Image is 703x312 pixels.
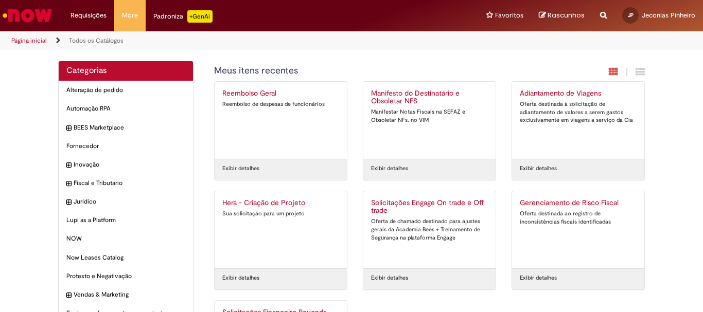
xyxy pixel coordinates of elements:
h2: Adiantamento de Viagens [520,89,637,98]
span: Favoritos [495,10,523,21]
a: Hera - Criação de Projeto Sua solicitação para um projeto [215,191,347,268]
i: expandir categoria Jurídico [66,197,71,208]
a: Exibir detalhes [222,274,259,282]
div: Fornecedor [59,137,193,156]
span: Fornecedor [66,142,185,151]
i: expandir categoria Vendas & Marketing [66,290,71,301]
i: expandir categoria Fiscal e Tributário [66,179,71,189]
h2: Hera - Criação de Projeto [222,199,339,207]
h2: Gerenciamento de Risco Fiscal [520,199,637,207]
span: Protesto e Negativação [66,272,185,281]
div: Oferta de chamado destinado para ajustes gerais da Academia Bees + Treinamento de Segurança na pl... [371,217,488,242]
span: BEES Marketplace [74,123,185,132]
a: Exibir detalhes [371,164,408,173]
h2: Reembolso Geral [222,89,339,98]
a: Rascunhos [539,11,585,21]
a: Reembolso Geral Reembolso de despesas de funcionários [215,82,347,159]
div: Sua solicitação para um projeto [222,210,339,218]
div: Now Leases Catalog [59,248,193,267]
a: Adiantamento de Viagens Oferta destinada à solicitação de adiantamento de valores a serem gastos ... [512,82,644,159]
p: +GenAi [187,10,213,23]
div: Reembolso de despesas de funcionários [222,100,339,108]
span: Alteração de pedido [66,86,185,95]
span: Rascunhos [548,10,585,20]
div: Alteração de pedido [59,81,193,100]
div: expandir categoria Fiscal e Tributário Fiscal e Tributário [59,174,193,193]
a: Exibir detalhes [222,164,259,173]
span: NOW [66,234,185,243]
img: ServiceNow [1,5,54,26]
span: Lupi as a Platform [66,216,185,225]
a: Exibir detalhes [520,274,557,282]
h2: Categorias [66,66,185,76]
a: Todos os Catálogos [69,36,124,45]
span: Requisições [71,10,107,21]
div: Manifestar Notas Fiscais na SEFAZ e Obsoletar NFs. no VIM [371,108,488,124]
span: Fiscal e Tributário [74,179,185,188]
a: Página inicial [11,36,47,45]
a: Manifesto do Destinatário e Obsoletar NFS Manifestar Notas Fiscais na SEFAZ e Obsoletar NFs. no VIM [363,82,496,159]
span: More [122,10,138,21]
i: expandir categoria Inovação [66,160,71,171]
a: Gerenciamento de Risco Fiscal Oferta destinada ao registro de inconsistências fiscais identificadas [512,191,644,268]
i: expandir categoria BEES Marketplace [66,123,71,134]
h2: Manifesto do Destinatário e Obsoletar NFS [371,89,488,106]
div: Oferta destinada ao registro de inconsistências fiscais identificadas [520,210,637,226]
span: Jeconias Pinheiro [642,11,695,20]
div: expandir categoria Vendas & Marketing Vendas & Marketing [59,285,193,304]
div: expandir categoria Inovação Inovação [59,155,193,174]
h2: Solicitações Engage On trade e Off trade [371,199,488,215]
span: Inovação [74,160,185,169]
span: Jurídico [74,197,185,206]
i: Exibição de grade [636,67,645,77]
div: Padroniza [153,10,213,23]
div: expandir categoria Jurídico Jurídico [59,192,193,211]
div: Protesto e Negativação [59,267,193,286]
i: Exibição em cartão [609,67,618,77]
div: expandir categoria BEES Marketplace BEES Marketplace [59,118,193,137]
ul: Trilhas de página [8,31,461,50]
span: | [626,66,628,78]
span: Now Leases Catalog [66,253,185,262]
span: Vendas & Marketing [74,290,185,299]
a: Solicitações Engage On trade e Off trade Oferta de chamado destinado para ajustes gerais da Acade... [363,191,496,268]
div: Lupi as a Platform [59,211,193,230]
div: Oferta destinada à solicitação de adiantamento de valores a serem gastos exclusivamente em viagen... [520,100,637,124]
a: Exibir detalhes [371,274,408,282]
span: Automação RPA [66,104,185,113]
a: Exibir detalhes [520,164,557,173]
div: Automação RPA [59,99,193,118]
span: JP [628,12,634,19]
div: NOW [59,229,193,248]
h1: {"description":"","title":"Meus itens recentes"} Categoria [214,66,534,76]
